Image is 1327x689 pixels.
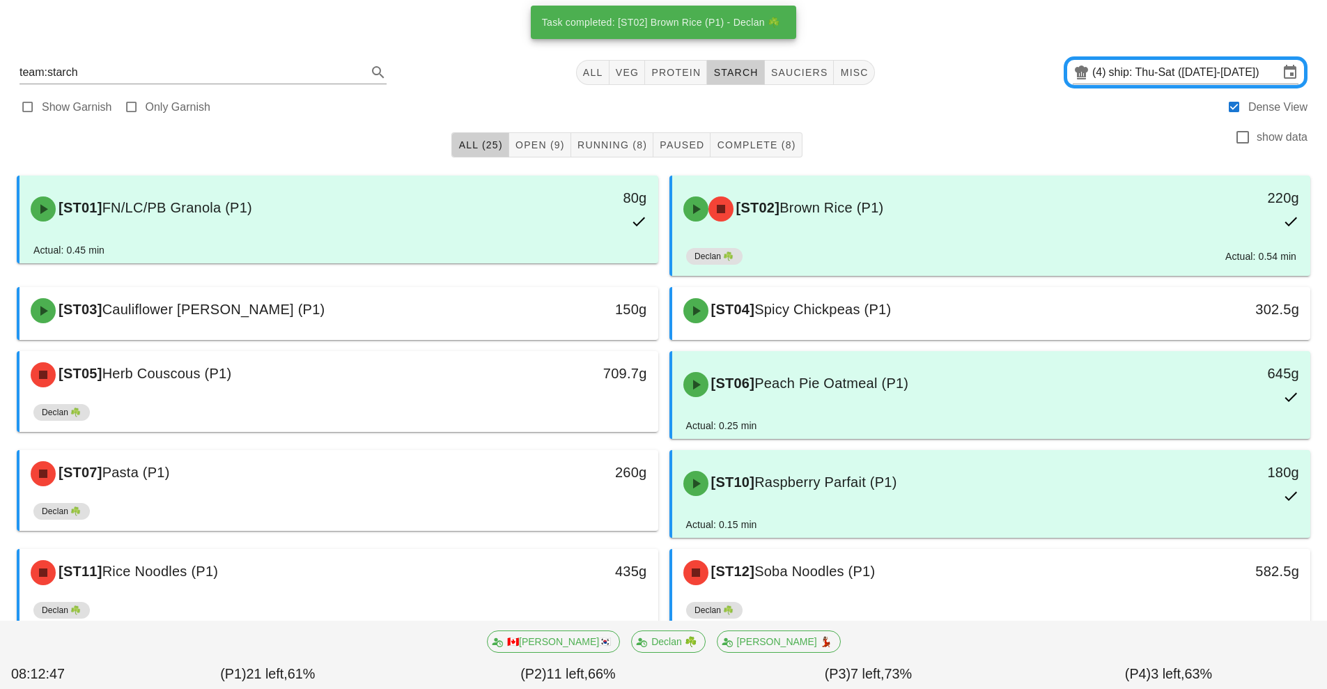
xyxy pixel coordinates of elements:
[754,474,897,490] span: Raspberry Parfait (P1)
[716,139,796,150] span: Complete (8)
[713,67,758,78] span: starch
[505,461,646,483] div: 260g
[458,139,502,150] span: All (25)
[1158,560,1299,582] div: 582.5g
[659,139,704,150] span: Paused
[1158,298,1299,320] div: 302.5g
[779,200,883,215] span: Brown Rice (P1)
[725,631,831,652] span: [PERSON_NAME] 💃🏽
[102,564,219,579] span: Rice Noodles (P1)
[708,376,755,391] span: [ST06]
[645,60,707,85] button: protein
[102,200,252,215] span: FN/LC/PB Granola (P1)
[1257,130,1307,144] label: show data
[56,200,102,215] span: [ST01]
[547,666,588,681] span: 11 left,
[56,465,102,480] span: [ST07]
[770,67,828,78] span: sauciers
[708,564,755,579] span: [ST12]
[571,132,653,157] button: Running (8)
[102,465,170,480] span: Pasta (P1)
[686,517,757,532] div: Actual: 0.15 min
[707,60,764,85] button: starch
[708,302,755,317] span: [ST04]
[505,298,646,320] div: 150g
[1225,249,1296,264] div: Actual: 0.54 min
[615,67,639,78] span: veg
[496,631,611,652] span: 🇨🇦[PERSON_NAME]🇰🇷
[1158,461,1299,483] div: 180g
[56,302,102,317] span: [ST03]
[754,376,908,391] span: Peach Pie Oatmeal (P1)
[610,60,646,85] button: veg
[839,67,868,78] span: misc
[102,302,325,317] span: Cauliflower [PERSON_NAME] (P1)
[1248,100,1307,114] label: Dense View
[708,474,755,490] span: [ST10]
[118,661,418,688] div: (P1) 61%
[515,139,565,150] span: Open (9)
[834,60,874,85] button: misc
[653,132,711,157] button: Paused
[651,67,701,78] span: protein
[505,560,646,582] div: 435g
[146,100,210,114] label: Only Garnish
[102,366,232,381] span: Herb Couscous (P1)
[33,242,104,258] div: Actual: 0.45 min
[582,67,603,78] span: All
[42,503,82,520] span: Declan ☘️
[451,132,509,157] button: All (25)
[505,362,646,385] div: 709.7g
[42,100,112,114] label: Show Garnish
[1092,65,1109,79] div: (4)
[694,602,734,619] span: Declan ☘️
[509,132,571,157] button: Open (9)
[577,139,647,150] span: Running (8)
[694,248,734,265] span: Declan ☘️
[1158,362,1299,385] div: 645g
[718,661,1018,688] div: (P3) 73%
[711,132,802,157] button: Complete (8)
[765,60,835,85] button: sauciers
[1018,661,1319,688] div: (P4) 63%
[640,631,696,652] span: Declan ☘️
[56,366,102,381] span: [ST05]
[1158,187,1299,209] div: 220g
[42,404,82,421] span: Declan ☘️
[576,60,610,85] button: All
[505,187,646,209] div: 80g
[851,666,884,681] span: 7 left,
[686,418,757,433] div: Actual: 0.25 min
[56,564,102,579] span: [ST11]
[734,200,780,215] span: [ST02]
[42,602,82,619] span: Declan ☘️
[1151,666,1184,681] span: 3 left,
[418,661,718,688] div: (P2) 66%
[246,666,287,681] span: 21 left,
[8,661,118,688] div: 08:12:47
[754,564,875,579] span: Soba Noodles (P1)
[754,302,891,317] span: Spicy Chickpeas (P1)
